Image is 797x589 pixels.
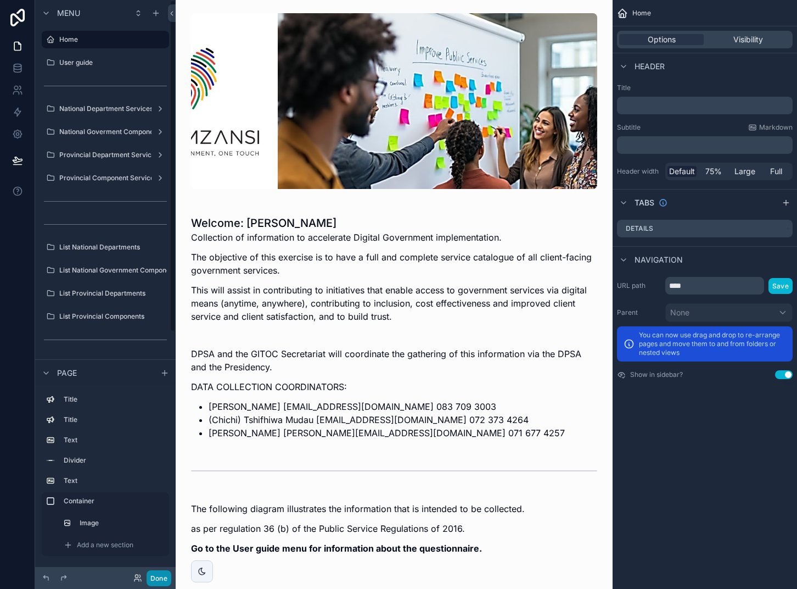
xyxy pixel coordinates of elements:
[733,34,763,45] span: Visibility
[705,166,722,177] span: 75%
[42,146,169,164] a: Provincial Department Services
[42,354,169,371] a: View National Department Services
[617,84,793,92] label: Title
[59,127,189,136] label: National Goverment Component Services
[59,289,167,298] label: List Provincial Departments
[64,497,165,505] label: Container
[734,166,755,177] span: Large
[59,104,153,113] label: National Department Services
[59,35,162,44] label: Home
[42,262,169,279] a: List National Government Components
[648,34,676,45] span: Options
[768,278,793,294] button: Save
[64,395,165,404] label: Title
[665,303,793,322] button: None
[770,166,782,177] span: Full
[64,415,165,424] label: Title
[147,570,171,586] button: Done
[635,254,683,265] span: Navigation
[35,386,176,567] div: scrollable content
[80,519,162,527] label: Image
[42,100,169,118] a: National Department Services
[59,174,158,182] label: Provincial Component Services
[635,61,665,72] span: Header
[630,370,683,379] label: Show in sidebar?
[64,476,165,485] label: Text
[59,58,167,67] label: User guide
[57,8,80,19] span: Menu
[42,169,169,187] a: Provincial Component Services
[59,266,179,275] label: List National Government Components
[635,197,654,208] span: Tabs
[64,436,165,444] label: Text
[42,31,169,48] a: Home
[617,97,793,114] div: scrollable content
[670,307,689,318] span: None
[42,123,169,141] a: National Goverment Component Services
[626,224,653,233] label: Details
[42,285,169,302] a: List Provincial Departments
[59,151,159,159] label: Provincial Department Services
[42,238,169,256] a: List National Departments
[42,308,169,325] a: List Provincial Components
[639,331,786,357] p: You can now use drag and drop to re-arrange pages and move them to and from folders or nested views
[77,541,133,549] span: Add a new section
[759,123,793,132] span: Markdown
[59,358,171,367] label: View National Department Services
[42,54,169,71] a: User guide
[59,312,167,321] label: List Provincial Components
[57,368,77,379] span: Page
[617,136,793,154] div: scrollable content
[64,456,165,465] label: Divider
[748,123,793,132] a: Markdown
[617,123,641,132] label: Subtitle
[59,243,167,252] label: List National Departments
[632,9,651,18] span: Home
[617,167,661,176] label: Header width
[617,281,661,290] label: URL path
[669,166,695,177] span: Default
[617,308,661,317] label: Parent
